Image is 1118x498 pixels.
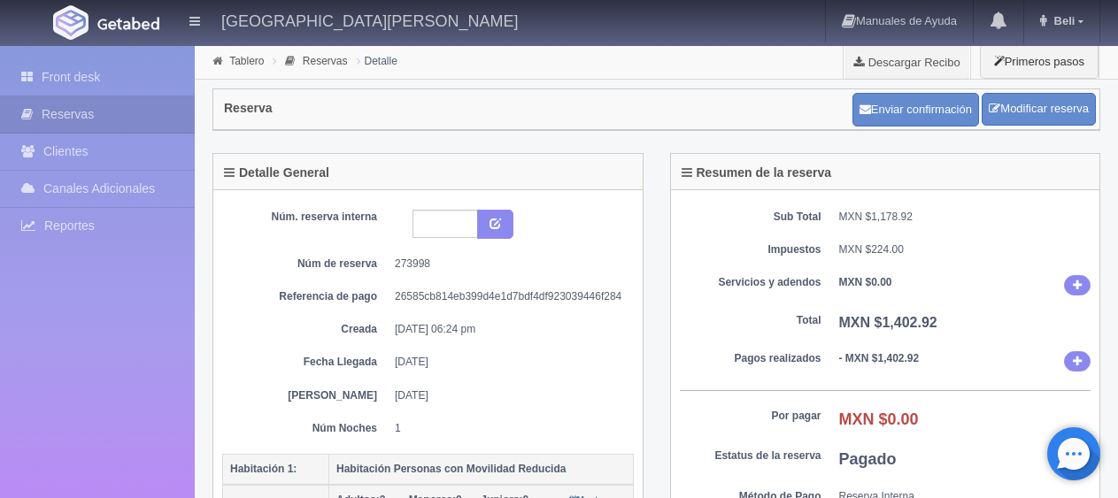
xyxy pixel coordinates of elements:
dt: Sub Total [680,210,821,225]
dd: [DATE] [395,388,621,403]
h4: Resumen de la reserva [682,166,832,180]
span: Beli [1050,14,1076,27]
dt: Fecha Llegada [235,355,377,370]
dt: Pagos realizados [680,351,821,366]
button: Primeros pasos [980,44,1099,79]
b: MXN $0.00 [839,276,892,288]
dt: Núm Noches [235,421,377,436]
li: Detalle [352,52,402,69]
h4: [GEOGRAPHIC_DATA][PERSON_NAME] [221,9,518,31]
b: Pagado [839,450,897,468]
dd: MXN $1,178.92 [839,210,1091,225]
dd: 26585cb814eb399d4e1d7bdf4df923039446f284 [395,289,621,304]
dd: [DATE] [395,355,621,370]
img: Getabed [97,17,159,30]
dt: Total [680,313,821,328]
dt: Por pagar [680,409,821,424]
th: Habitación Personas con Movilidad Reducida [329,454,634,485]
dd: 1 [395,421,621,436]
b: - MXN $1,402.92 [839,352,920,364]
dt: Núm de reserva [235,257,377,272]
dt: Servicios y adendos [680,275,821,290]
h4: Detalle General [224,166,329,180]
dd: [DATE] 06:24 pm [395,322,621,337]
dd: 273998 [395,257,621,272]
dt: Núm. reserva interna [235,210,377,225]
button: Enviar confirmación [852,93,979,126]
a: Tablero [229,55,264,67]
b: MXN $1,402.92 [839,315,937,330]
a: Descargar Recibo [844,44,970,80]
h4: Reserva [224,102,273,115]
dt: Estatus de la reserva [680,448,821,464]
b: MXN $0.00 [839,410,919,428]
dt: Creada [235,322,377,337]
a: Reservas [303,55,348,67]
dt: Referencia de pago [235,289,377,304]
dd: MXN $224.00 [839,242,1091,257]
b: Habitación 1: [230,463,297,475]
dt: Impuestos [680,242,821,257]
img: Getabed [53,5,89,40]
a: Modificar reserva [982,93,1096,126]
dt: [PERSON_NAME] [235,388,377,403]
